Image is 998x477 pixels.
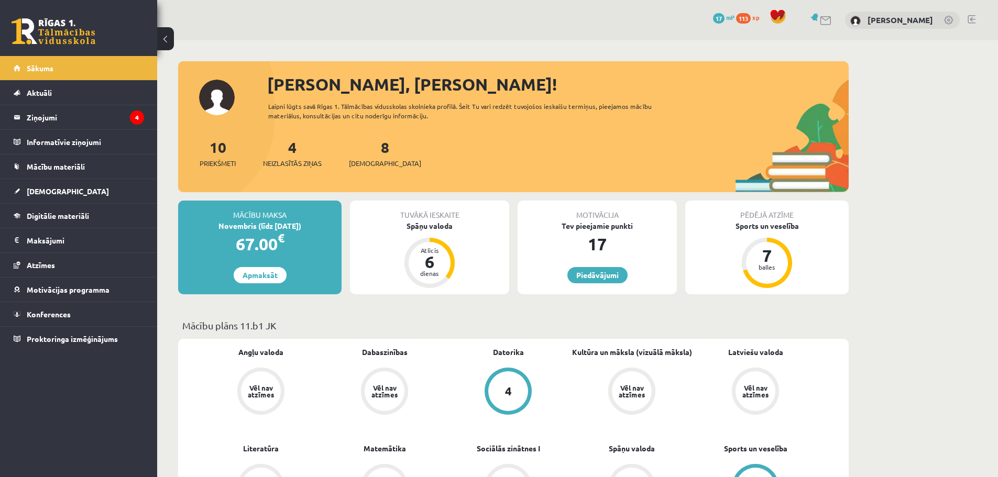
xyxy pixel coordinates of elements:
[713,13,725,24] span: 17
[713,13,734,21] a: 17 mP
[14,278,144,302] a: Motivācijas programma
[446,368,570,417] a: 4
[736,13,751,24] span: 113
[414,253,445,270] div: 6
[14,81,144,105] a: Aktuāli
[685,220,849,290] a: Sports un veselība 7 balles
[178,220,342,231] div: Novembris (līdz [DATE])
[178,201,342,220] div: Mācību maksa
[178,231,342,257] div: 67.00
[752,13,759,21] span: xp
[268,102,671,120] div: Laipni lūgts savā Rīgas 1. Tālmācības vidusskolas skolnieka profilā. Šeit Tu vari redzēt tuvojošo...
[414,270,445,276] div: dienas
[27,105,144,129] legend: Ziņojumi
[200,138,236,169] a: 10Priekšmeti
[567,267,628,283] a: Piedāvājumi
[27,334,118,343] span: Proktoringa izmēģinājums
[751,264,783,270] div: balles
[14,105,144,129] a: Ziņojumi4
[364,443,406,454] a: Matemātika
[685,220,849,231] div: Sports un veselība
[477,443,540,454] a: Sociālās zinātnes I
[349,158,421,169] span: [DEMOGRAPHIC_DATA]
[27,162,85,171] span: Mācību materiāli
[263,158,322,169] span: Neizlasītās ziņas
[518,201,677,220] div: Motivācija
[751,247,783,264] div: 7
[570,368,694,417] a: Vēl nav atzīmes
[685,201,849,220] div: Pēdējā atzīme
[362,347,408,358] a: Dabaszinības
[27,88,52,97] span: Aktuāli
[199,368,323,417] a: Vēl nav atzīmes
[726,13,734,21] span: mP
[349,138,421,169] a: 8[DEMOGRAPHIC_DATA]
[14,204,144,228] a: Digitālie materiāli
[234,267,287,283] a: Apmaksāt
[724,443,787,454] a: Sports un veselība
[609,443,655,454] a: Spāņu valoda
[323,368,446,417] a: Vēl nav atzīmes
[850,16,861,26] img: Alina Berjoza
[14,327,144,351] a: Proktoringa izmēģinājums
[14,253,144,277] a: Atzīmes
[505,385,512,397] div: 4
[694,368,817,417] a: Vēl nav atzīmes
[27,260,55,270] span: Atzīmes
[27,285,109,294] span: Motivācijas programma
[27,186,109,196] span: [DEMOGRAPHIC_DATA]
[350,220,509,290] a: Spāņu valoda Atlicis 6 dienas
[263,138,322,169] a: 4Neizlasītās ziņas
[14,179,144,203] a: [DEMOGRAPHIC_DATA]
[246,384,276,398] div: Vēl nav atzīmes
[518,220,677,231] div: Tev pieejamie punkti
[238,347,283,358] a: Angļu valoda
[414,247,445,253] div: Atlicis
[741,384,770,398] div: Vēl nav atzīmes
[243,443,279,454] a: Literatūra
[617,384,646,398] div: Vēl nav atzīmes
[14,154,144,179] a: Mācību materiāli
[868,15,933,25] a: [PERSON_NAME]
[572,347,692,358] a: Kultūra un māksla (vizuālā māksla)
[278,230,284,246] span: €
[27,130,144,154] legend: Informatīvie ziņojumi
[518,231,677,257] div: 17
[27,211,89,220] span: Digitālie materiāli
[12,18,95,45] a: Rīgas 1. Tālmācības vidusskola
[728,347,783,358] a: Latviešu valoda
[14,228,144,252] a: Maksājumi
[27,309,71,319] span: Konferences
[267,72,849,97] div: [PERSON_NAME], [PERSON_NAME]!
[370,384,399,398] div: Vēl nav atzīmes
[493,347,524,358] a: Datorika
[27,63,53,73] span: Sākums
[350,220,509,231] div: Spāņu valoda
[350,201,509,220] div: Tuvākā ieskaite
[14,56,144,80] a: Sākums
[200,158,236,169] span: Priekšmeti
[182,318,845,332] p: Mācību plāns 11.b1 JK
[736,13,764,21] a: 113 xp
[14,302,144,326] a: Konferences
[14,130,144,154] a: Informatīvie ziņojumi
[130,110,144,125] i: 4
[27,228,144,252] legend: Maksājumi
